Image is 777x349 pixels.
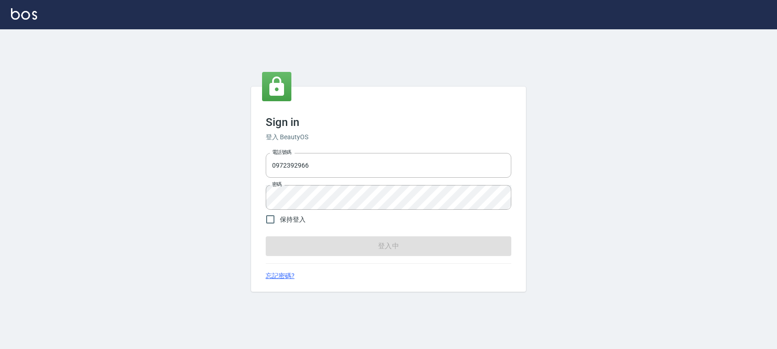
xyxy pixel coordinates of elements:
h6: 登入 BeautyOS [266,132,511,142]
span: 保持登入 [280,215,306,224]
a: 忘記密碼? [266,271,295,281]
img: Logo [11,8,37,20]
label: 電話號碼 [272,149,291,156]
label: 密碼 [272,181,282,188]
h3: Sign in [266,116,511,129]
